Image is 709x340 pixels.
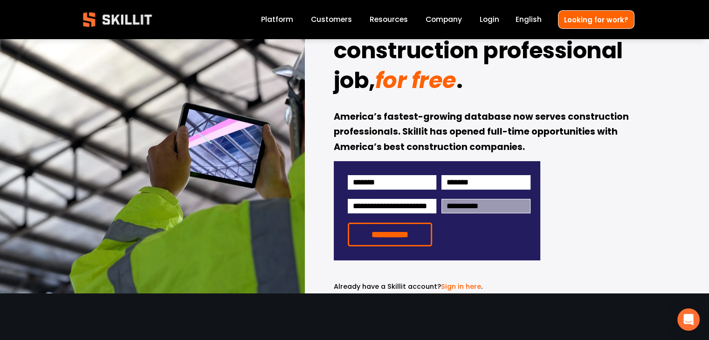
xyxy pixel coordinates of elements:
img: Skillit [75,6,160,34]
a: Looking for work? [558,10,634,28]
span: Already have a Skillit account? [334,282,441,291]
a: folder dropdown [370,14,408,26]
a: Login [480,14,499,26]
a: Sign in here [441,282,481,291]
a: Platform [261,14,293,26]
strong: . [456,63,463,102]
strong: America’s fastest-growing database now serves construction professionals. Skillit has opened full... [334,110,631,156]
strong: construction professional job, [334,34,627,102]
em: your dream [382,5,516,36]
div: Open Intercom Messenger [677,308,700,331]
a: Customers [311,14,352,26]
strong: Find [334,4,382,42]
p: . [334,281,540,292]
em: for free [375,65,456,96]
a: Company [426,14,462,26]
span: Resources [370,14,408,25]
span: English [516,14,542,25]
div: language picker [516,14,542,26]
